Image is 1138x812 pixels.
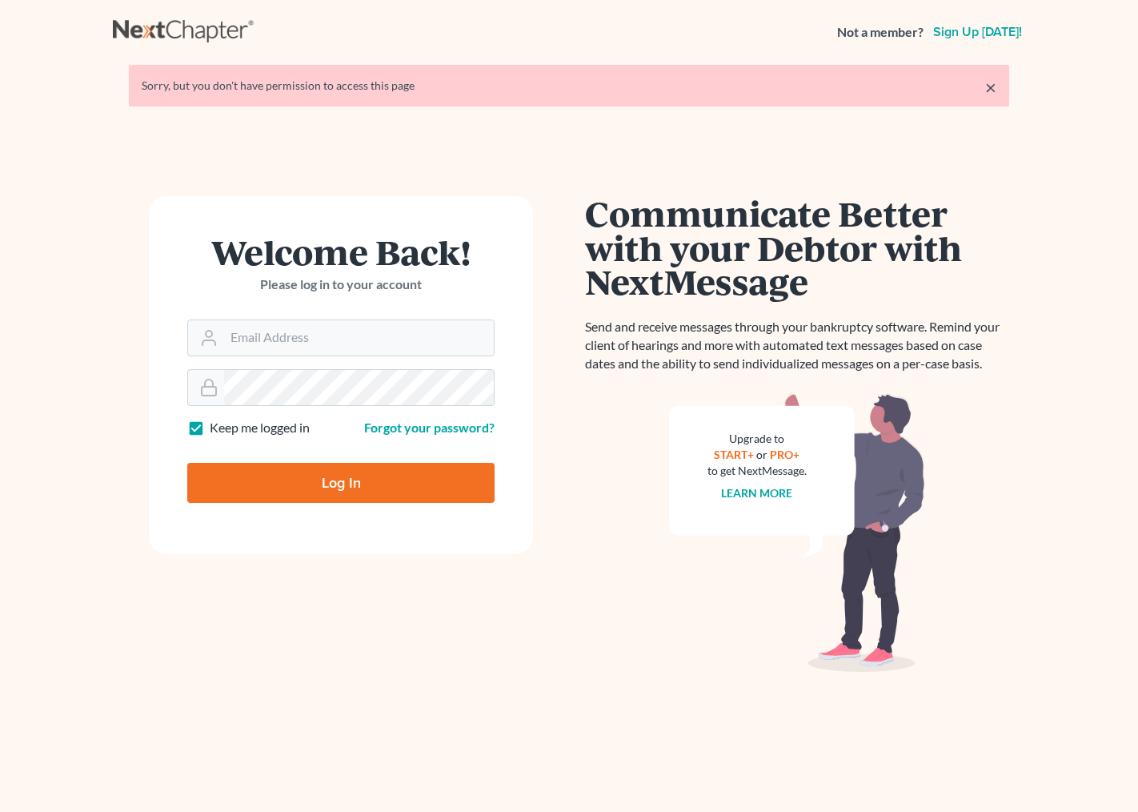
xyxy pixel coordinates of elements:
label: Keep me logged in [210,419,310,437]
a: Learn more [722,486,793,500]
input: Log In [187,463,495,503]
input: Email Address [224,320,494,356]
div: Sorry, but you don't have permission to access this page [142,78,996,94]
a: PRO+ [771,448,800,461]
h1: Welcome Back! [187,235,495,269]
p: Please log in to your account [187,275,495,294]
span: or [757,448,768,461]
a: Sign up [DATE]! [930,26,1025,38]
div: to get NextMessage. [707,463,807,479]
strong: Not a member? [837,23,924,42]
h1: Communicate Better with your Debtor with NextMessage [585,196,1009,299]
p: Send and receive messages through your bankruptcy software. Remind your client of hearings and mo... [585,318,1009,373]
a: START+ [715,448,755,461]
div: Upgrade to [707,431,807,447]
a: × [985,78,996,97]
a: Forgot your password? [364,420,495,435]
img: nextmessage_bg-59042aed3d76b12b5cd301f8e5b87938c9018125f34e5fa2b7a6b67550977c72.svg [669,392,925,673]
